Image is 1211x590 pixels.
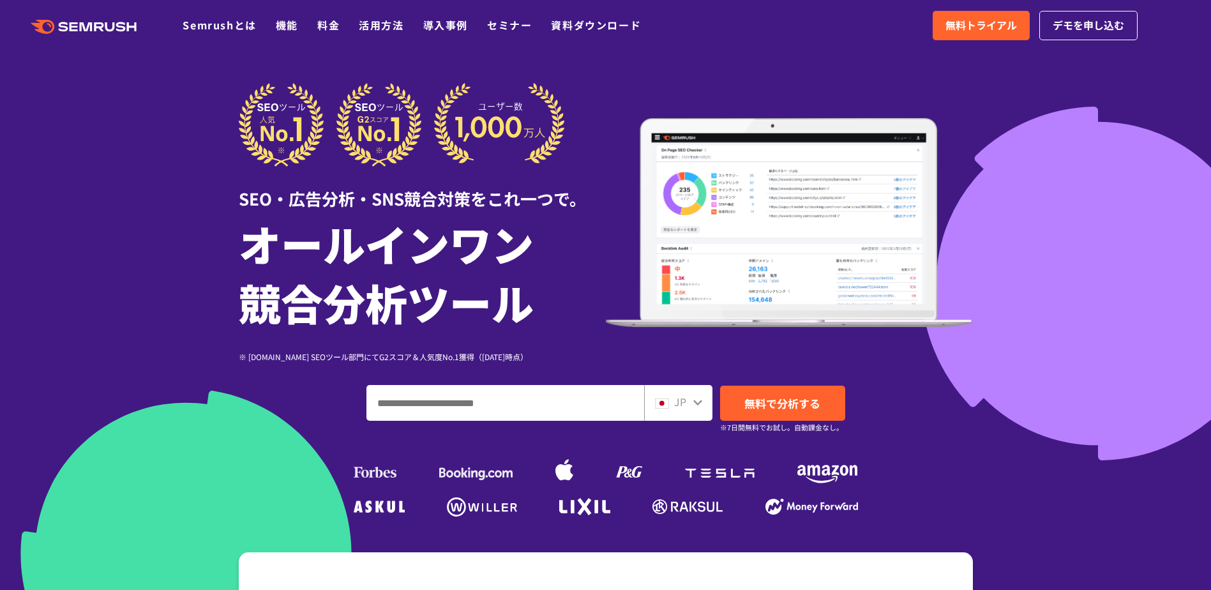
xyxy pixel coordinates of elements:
[239,351,606,363] div: ※ [DOMAIN_NAME] SEOツール部門にてG2スコア＆人気度No.1獲得（[DATE]時点）
[945,17,1017,34] span: 無料トライアル
[423,17,468,33] a: 導入事例
[239,167,606,211] div: SEO・広告分析・SNS競合対策をこれ一つで。
[1053,17,1124,34] span: デモを申し込む
[674,394,686,409] span: JP
[276,17,298,33] a: 機能
[1039,11,1138,40] a: デモを申し込む
[183,17,256,33] a: Semrushとは
[239,214,606,331] h1: オールインワン 競合分析ツール
[720,421,843,434] small: ※7日間無料でお試し。自動課金なし。
[317,17,340,33] a: 料金
[933,11,1030,40] a: 無料トライアル
[720,386,845,421] a: 無料で分析する
[367,386,643,420] input: ドメイン、キーワードまたはURLを入力してください
[487,17,532,33] a: セミナー
[744,395,820,411] span: 無料で分析する
[551,17,641,33] a: 資料ダウンロード
[359,17,403,33] a: 活用方法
